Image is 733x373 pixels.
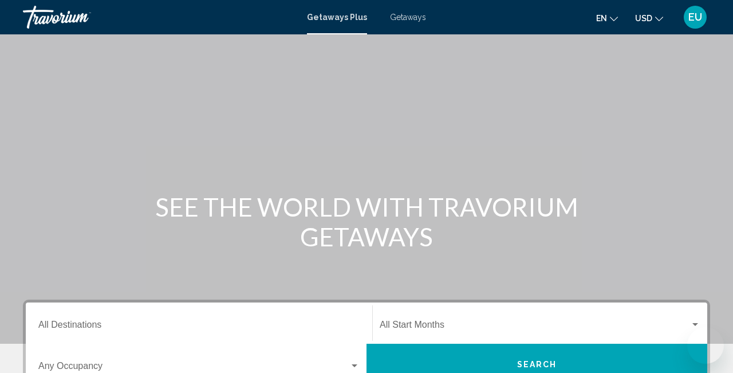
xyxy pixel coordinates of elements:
[680,5,710,29] button: User Menu
[517,360,557,370] span: Search
[23,6,295,29] a: Travorium
[687,327,724,364] iframe: Button to launch messaging window
[635,14,652,23] span: USD
[307,13,367,22] a: Getaways Plus
[596,14,607,23] span: en
[596,10,618,26] button: Change language
[152,192,581,252] h1: SEE THE WORLD WITH TRAVORIUM GETAWAYS
[635,10,663,26] button: Change currency
[390,13,426,22] a: Getaways
[688,11,702,23] span: EU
